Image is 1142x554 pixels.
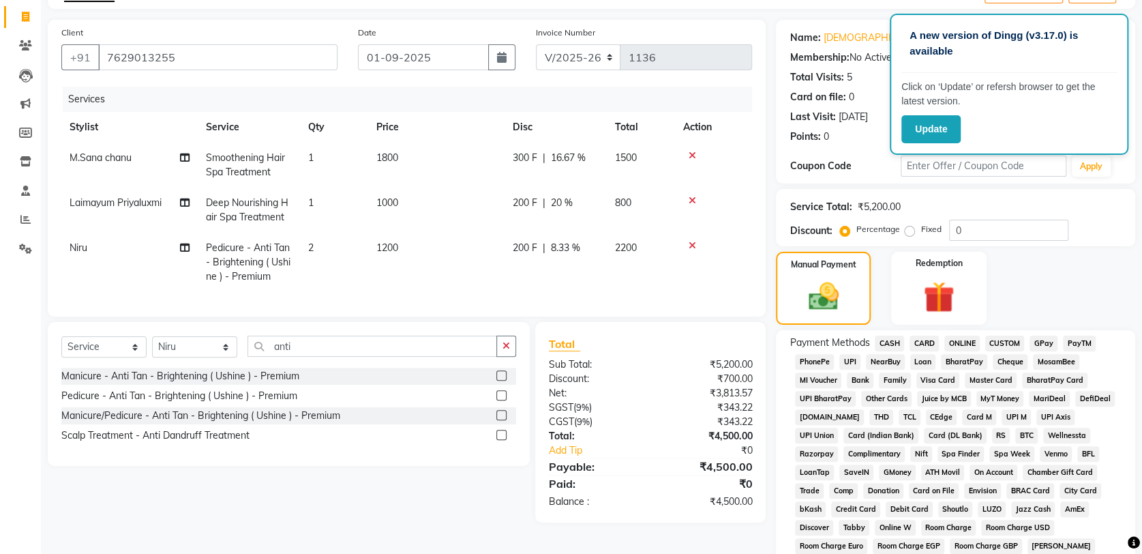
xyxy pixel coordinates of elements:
[539,458,650,475] div: Payable:
[914,278,964,317] img: _gift.svg
[843,446,905,462] span: Complimentary
[376,242,398,254] span: 1200
[61,428,250,443] div: Scalp Treatment - Anti Dandruff Treatment
[944,336,980,351] span: ONLINE
[650,415,762,429] div: ₹343.22
[875,520,916,536] span: Online W
[831,501,880,517] span: Credit Card
[539,443,669,458] a: Add Tip
[790,110,835,124] div: Last Visit:
[992,428,1010,443] span: RS
[910,446,932,462] span: Nift
[941,354,987,370] span: BharatPay
[1063,336,1096,351] span: PayTM
[917,391,971,407] span: Juice by MCB
[98,44,337,70] input: Search by Name/Mobile/Email/Code
[1023,465,1097,480] span: Chamber Gift Card
[358,27,376,39] label: Date
[790,50,849,65] div: Membership:
[206,196,288,223] span: Deep Nourishing Hair Spa Treatment
[924,428,987,443] span: Card (DL Bank)
[886,501,933,517] span: Debit Card
[549,337,580,351] span: Total
[873,538,944,554] span: Room Charge EGP
[513,241,537,255] span: 200 F
[576,402,589,413] span: 9%
[790,224,832,238] div: Discount:
[61,409,340,423] div: Manicure/Pedicure - Anti Tan - Brightening ( Ushine ) - Premium
[675,112,752,143] th: Action
[577,416,590,427] span: 9%
[1075,391,1115,407] span: DefiDeal
[300,112,368,143] th: Qty
[795,483,824,499] span: Trade
[869,409,893,425] span: THD
[70,151,132,164] span: M.Sana chanu
[650,372,762,386] div: ₹700.00
[847,373,873,388] span: Bank
[513,151,537,165] span: 300 F
[513,196,537,210] span: 200 F
[875,336,904,351] span: CASH
[536,27,595,39] label: Invoice Number
[308,242,314,254] span: 2
[910,336,939,351] span: CARD
[607,112,675,143] th: Total
[650,458,762,475] div: ₹4,500.00
[795,409,864,425] span: [DOMAIN_NAME]
[376,196,398,209] span: 1000
[795,520,833,536] span: Discover
[539,400,650,415] div: ( )
[920,223,941,235] label: Fixed
[1002,409,1031,425] span: UPI M
[989,446,1034,462] span: Spa Week
[795,354,834,370] span: PhonePe
[1072,156,1111,177] button: Apply
[795,538,867,554] span: Room Charge Euro
[838,110,867,124] div: [DATE]
[1030,336,1057,351] span: GPay
[543,196,545,210] span: |
[863,483,903,499] span: Donation
[1043,428,1090,443] span: Wellnessta
[790,70,843,85] div: Total Visits:
[198,112,300,143] th: Service
[206,151,285,178] span: Smoothening Hair Spa Treatment
[795,373,841,388] span: MI Voucher
[539,386,650,400] div: Net:
[206,242,290,282] span: Pedicure - Anti Tan - Brightening ( Ushine ) - Premium
[1029,391,1070,407] span: MariDeal
[539,415,650,429] div: ( )
[1006,483,1054,499] span: BRAC Card
[921,520,976,536] span: Room Charge
[61,44,100,70] button: +91
[843,428,918,443] span: Card (Indian Bank)
[839,465,873,480] span: SaveIN
[247,336,497,357] input: Search or Scan
[981,520,1054,536] span: Room Charge USD
[1077,446,1099,462] span: BFL
[1060,483,1101,499] span: City Card
[615,196,631,209] span: 800
[61,389,297,403] div: Pedicure - Anti Tan - Brightening ( Ushine ) - Premium
[839,354,860,370] span: UPI
[1036,409,1075,425] span: UPI Axis
[909,483,959,499] span: Card on File
[799,279,847,314] img: _cash.svg
[1060,501,1089,517] span: AmEx
[650,495,762,509] div: ₹4,500.00
[978,501,1006,517] span: LUZO
[539,476,650,492] div: Paid:
[1040,446,1072,462] span: Venmo
[790,90,845,104] div: Card on file:
[790,31,820,45] div: Name:
[879,373,911,388] span: Family
[308,151,314,164] span: 1
[1011,501,1055,517] span: Jazz Cash
[543,151,545,165] span: |
[551,151,586,165] span: 16.67 %
[791,259,856,271] label: Manual Payment
[937,446,985,462] span: Spa Finder
[308,196,314,209] span: 1
[916,373,960,388] span: Visa Card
